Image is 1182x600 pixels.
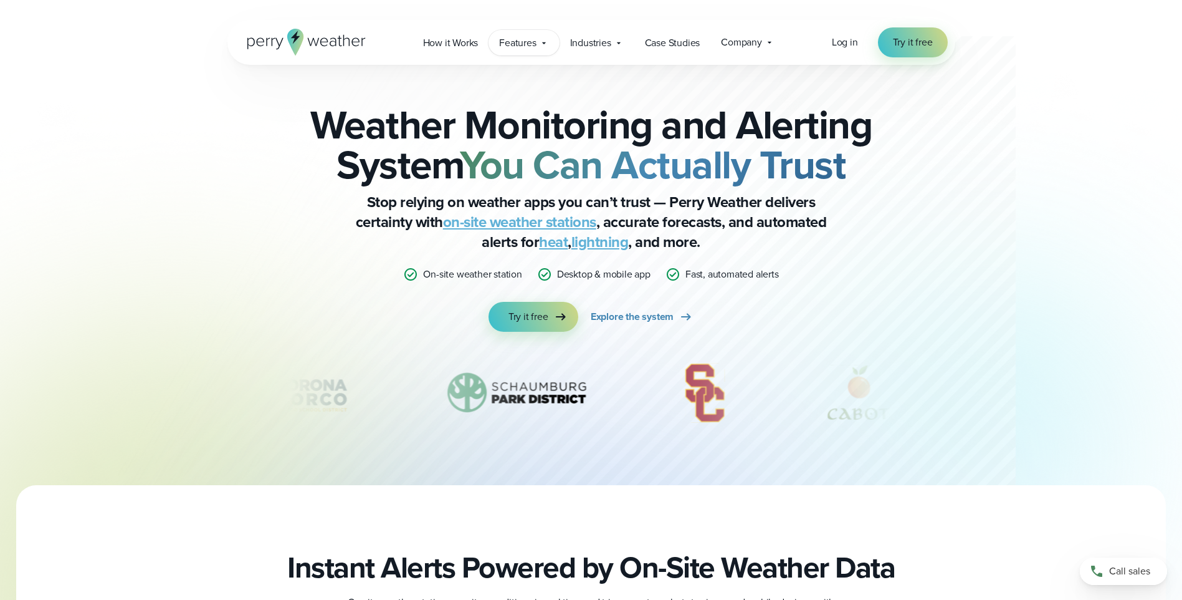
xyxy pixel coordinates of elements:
img: Schaumburg-Park-District-1.svg [429,362,606,424]
div: 8 of 12 [429,362,606,424]
div: 10 of 12 [803,362,917,424]
span: Try it free [893,35,933,50]
a: Case Studies [634,30,711,56]
a: on-site weather stations [443,211,596,233]
span: Call sales [1109,564,1150,579]
strong: You Can Actually Trust [460,135,846,194]
h2: Weather Monitoring and Alerting System [290,105,893,185]
img: University-of-Southern-California-USC.svg [666,362,743,424]
a: Call sales [1080,558,1167,585]
img: Cabot-Citrus-Farms.svg [803,362,917,424]
span: Features [499,36,536,51]
img: Corona-Norco-Unified-School-District.svg [192,362,369,424]
span: Company [721,35,762,50]
div: 9 of 12 [666,362,743,424]
a: Try it free [878,27,948,57]
a: heat [539,231,568,253]
span: Industries [570,36,611,51]
span: Case Studies [645,36,700,51]
p: Desktop & mobile app [557,267,651,282]
a: Log in [832,35,858,50]
p: Stop relying on weather apps you can’t trust — Perry Weather delivers certainty with , accurate f... [342,192,841,252]
a: Try it free [489,302,578,332]
div: slideshow [290,362,893,430]
a: Explore the system [591,302,693,332]
span: How it Works [423,36,479,51]
a: lightning [571,231,629,253]
p: Fast, automated alerts [685,267,779,282]
span: Try it free [508,309,548,324]
a: How it Works [412,30,489,56]
span: Log in [832,35,858,49]
span: Explore the system [591,309,674,324]
p: On-site weather station [423,267,522,282]
h2: Instant Alerts Powered by On-Site Weather Data [287,550,895,585]
div: 7 of 12 [192,362,369,424]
